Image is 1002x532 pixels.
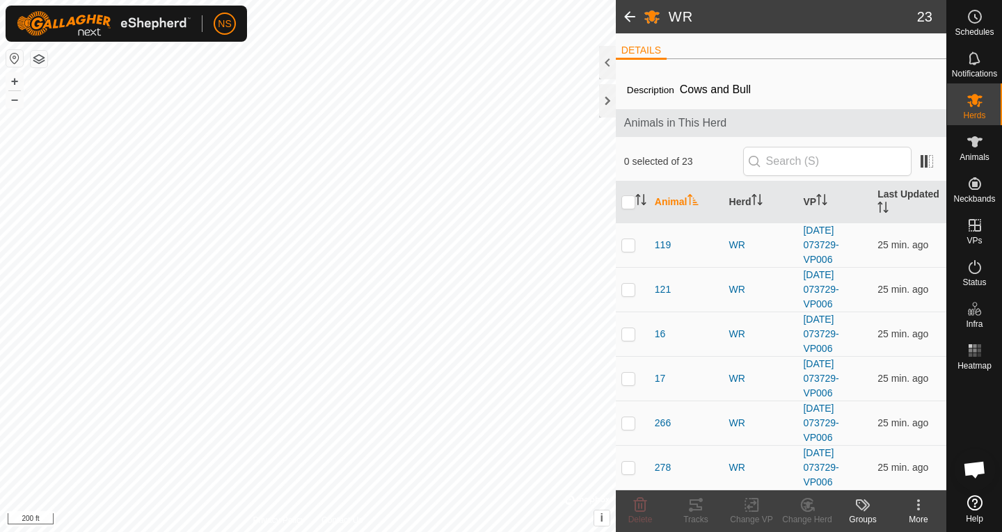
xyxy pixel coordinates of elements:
li: DETAILS [616,43,667,60]
span: Help [966,515,983,523]
span: Notifications [952,70,997,78]
button: Map Layers [31,51,47,67]
a: [DATE] 073729-VP006 [803,403,838,443]
span: 119 [655,238,671,252]
input: Search (S) [743,147,912,176]
span: Oct 10, 2025, 4:05 PM [877,328,928,339]
span: VPs [967,236,982,245]
button: – [6,91,23,108]
button: + [6,73,23,90]
a: [DATE] 073729-VP006 [803,447,838,487]
div: WR [729,282,793,297]
p-sorticon: Activate to sort [751,196,763,207]
span: 17 [655,371,666,386]
button: Reset Map [6,50,23,67]
div: Groups [835,513,891,526]
span: Heatmap [957,362,992,370]
th: Animal [649,182,724,223]
span: 266 [655,416,671,430]
span: Cows and Bull [674,78,756,101]
p-sorticon: Activate to sort [687,196,699,207]
h2: WR [669,8,917,25]
span: Animals [960,153,989,161]
span: NS [218,17,231,31]
span: Status [962,278,986,287]
span: 23 [917,6,932,27]
a: Help [947,490,1002,529]
span: 0 selected of 23 [624,154,743,169]
span: i [601,512,603,524]
span: Animals in This Herd [624,115,938,131]
div: WR [729,327,793,341]
span: Oct 10, 2025, 4:05 PM [877,284,928,295]
span: Oct 10, 2025, 4:05 PM [877,417,928,428]
a: [DATE] 073729-VP006 [803,358,838,398]
span: Oct 10, 2025, 4:05 PM [877,462,928,473]
th: VP [797,182,872,223]
span: Oct 10, 2025, 4:05 PM [877,239,928,250]
label: Description [627,85,674,95]
div: WR [729,238,793,252]
span: 16 [655,327,666,341]
div: Tracks [668,513,724,526]
span: Herds [963,111,985,120]
img: Gallagher Logo [17,11,191,36]
div: Change Herd [779,513,835,526]
div: Change VP [724,513,779,526]
p-sorticon: Activate to sort [877,204,889,215]
span: Schedules [955,28,994,36]
a: [DATE] 073729-VP006 [803,225,838,265]
span: 121 [655,282,671,297]
th: Last Updated [872,182,946,223]
div: Open chat [954,449,996,490]
a: [DATE] 073729-VP006 [803,269,838,309]
a: [DATE] 073729-VP006 [803,314,838,354]
div: WR [729,416,793,430]
div: More [891,513,946,526]
span: Infra [966,320,983,328]
th: Herd [724,182,798,223]
a: Privacy Policy [253,514,305,526]
span: Delete [628,515,653,524]
span: 278 [655,460,671,475]
p-sorticon: Activate to sort [635,196,646,207]
div: WR [729,460,793,475]
p-sorticon: Activate to sort [816,196,827,207]
span: Oct 10, 2025, 4:05 PM [877,373,928,384]
span: Neckbands [953,195,995,203]
a: Contact Us [321,514,363,526]
div: WR [729,371,793,386]
button: i [594,510,610,526]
